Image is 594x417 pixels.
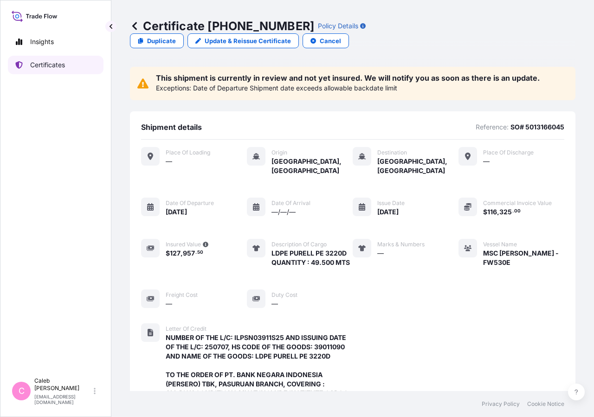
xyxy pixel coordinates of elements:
span: — [166,157,172,166]
button: Cancel [303,33,349,48]
span: Letter of Credit [166,325,207,333]
span: $ [166,250,170,257]
p: Update & Reissue Certificate [205,36,291,45]
span: 00 [514,210,521,213]
span: — [483,157,490,166]
span: LDPE PURELL PE 3220D QUANTITY : 49.500 MTS [271,249,350,267]
p: This shipment is currently in review and not yet insured. We will notify you as soon as there is ... [156,74,540,82]
p: SO# 5013166045 [510,122,564,132]
a: Insights [8,32,103,51]
span: Vessel Name [483,241,517,248]
a: Privacy Policy [482,400,520,408]
span: 127 [170,250,181,257]
span: [DATE] [166,207,187,217]
span: , [181,250,183,257]
span: , [497,209,499,215]
span: Date of departure [166,199,214,207]
span: . [195,251,197,254]
p: Duplicate [147,36,176,45]
p: Policy Details [318,21,358,31]
span: Commercial Invoice Value [483,199,552,207]
span: 957 [183,250,195,257]
span: Insured Value [166,241,201,248]
span: 116 [487,209,497,215]
span: Description of cargo [271,241,327,248]
p: Certificate [PHONE_NUMBER] [130,19,314,33]
p: Certificates [30,60,65,70]
span: Freight Cost [166,291,198,299]
span: Issue Date [377,199,405,207]
p: Reference: [476,122,509,132]
span: — [377,249,384,258]
span: 325 [499,209,512,215]
p: Exceptions: [156,83,191,93]
span: MSC [PERSON_NAME] - FW530E [483,249,564,267]
p: [EMAIL_ADDRESS][DOMAIN_NAME] [34,394,92,405]
span: Marks & Numbers [377,241,425,248]
span: C [19,386,25,396]
span: Shipment details [141,122,202,132]
span: Date of arrival [271,199,310,207]
span: Duty Cost [271,291,297,299]
span: [DATE] [377,207,399,217]
p: Cancel [320,36,341,45]
p: Caleb [PERSON_NAME] [34,377,92,392]
a: Cookie Notice [527,400,564,408]
span: $ [483,209,487,215]
span: — [271,299,278,308]
span: Destination [377,149,407,156]
p: Insights [30,37,54,46]
span: [GEOGRAPHIC_DATA], [GEOGRAPHIC_DATA] [377,157,458,175]
span: Place of Loading [166,149,210,156]
span: — [166,299,172,308]
span: . [512,210,514,213]
span: —/—/— [271,207,296,217]
a: Certificates [8,56,103,74]
a: Duplicate [130,33,184,48]
span: [GEOGRAPHIC_DATA], [GEOGRAPHIC_DATA] [271,157,353,175]
span: 50 [197,251,203,254]
span: Origin [271,149,287,156]
span: Place of discharge [483,149,534,156]
p: Date of Departure Shipment date exceeds allowable backdate limit [193,83,397,93]
a: Update & Reissue Certificate [187,33,299,48]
